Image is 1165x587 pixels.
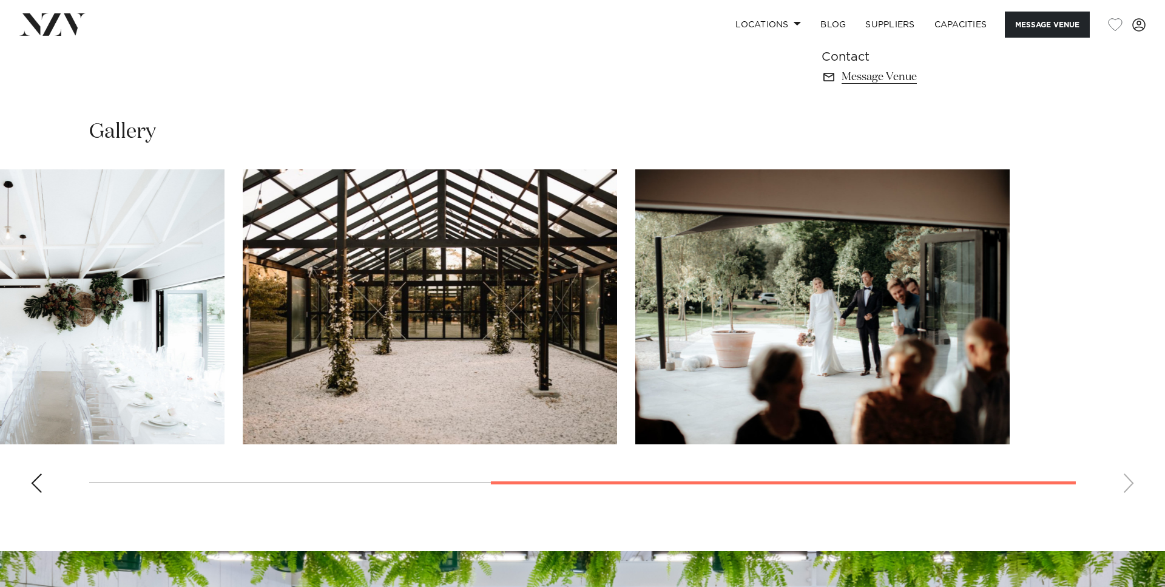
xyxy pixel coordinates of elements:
[635,169,1010,444] swiper-slide: 4 / 4
[19,13,86,35] img: nzv-logo.png
[925,12,997,38] a: Capacities
[89,118,156,146] h2: Gallery
[1005,12,1090,38] button: Message Venue
[243,169,617,444] swiper-slide: 3 / 4
[811,12,856,38] a: BLOG
[856,12,924,38] a: SUPPLIERS
[822,69,1019,86] a: Message Venue
[726,12,811,38] a: Locations
[822,48,1019,66] h6: Contact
